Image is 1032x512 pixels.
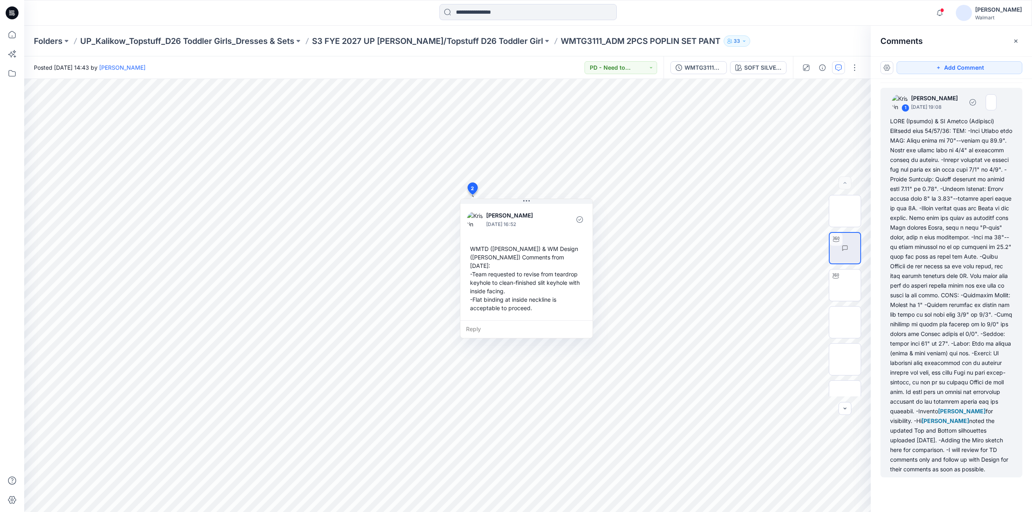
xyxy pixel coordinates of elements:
div: Reply [460,320,593,338]
span: Posted [DATE] 14:43 by [34,63,146,72]
p: [PERSON_NAME] [486,211,552,220]
a: Folders [34,35,62,47]
p: WMTG3111_ADM 2PCS POPLIN SET PANT [561,35,720,47]
div: SOFT SILVER POPLIN [744,63,781,72]
span: 2 [471,185,474,192]
button: WMTG3111_ADM 2PCS POPLIN SET PANT [670,61,727,74]
button: Add Comment [897,61,1022,74]
div: WMTD ([PERSON_NAME]) & WM Design ([PERSON_NAME]) Comments from [DATE]: -Team requested to revise ... [467,241,586,315]
img: avatar [956,5,972,21]
img: Kristin Veit [467,211,483,228]
div: Walmart [975,15,1022,21]
h2: Comments [880,36,923,46]
a: UP_Kalikow_Topstuff_D26 Toddler Girls_Dresses & Sets [80,35,294,47]
div: WMTG3111_ADM 2PCS POPLIN SET PANT [685,63,722,72]
button: SOFT SILVER POPLIN [730,61,786,74]
button: 33 [724,35,750,47]
p: [DATE] 16:52 [486,220,552,228]
p: [DATE] 19:08 [911,103,963,111]
p: 33 [734,37,740,46]
span: [PERSON_NAME] [938,408,986,415]
a: [PERSON_NAME] [99,64,146,71]
span: [PERSON_NAME] [922,417,969,424]
div: LORE (Ipsumdo) & SI Ametco (Adipisci) Elitsedd eius 54/57/36: TEM: -Inci Utlabo etdo MAG: Aliqu e... [890,116,1013,474]
img: Kristin Veit [892,94,908,110]
div: 1 [901,104,909,112]
div: [PERSON_NAME] [975,5,1022,15]
p: [PERSON_NAME] [911,93,963,103]
a: S3 FYE 2027 UP [PERSON_NAME]/Topstuff D26 Toddler Girl [312,35,543,47]
button: Details [816,61,829,74]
